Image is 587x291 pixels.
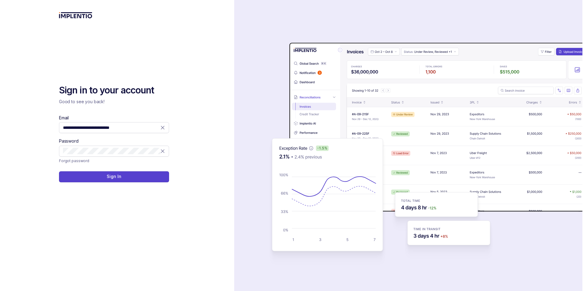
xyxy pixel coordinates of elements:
[59,158,89,164] a: Link Forgot password
[59,84,169,96] h2: Sign in to your account
[59,138,79,144] label: Password
[59,115,69,121] label: Email
[107,173,121,180] p: Sign In
[59,158,89,164] p: Forgot password
[59,12,92,18] img: logo
[59,171,169,182] button: Sign In
[59,99,169,105] p: Good to see you back!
